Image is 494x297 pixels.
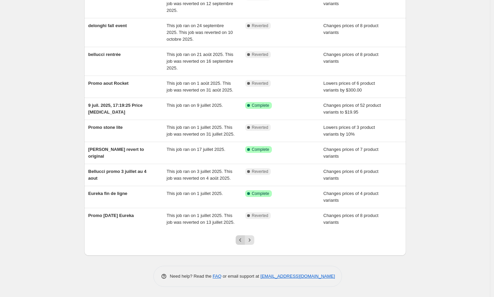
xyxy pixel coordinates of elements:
[88,169,147,181] span: Bellucci promo 3 juillet au 4 aout
[252,125,269,130] span: Reverted
[236,235,245,245] button: Previous
[252,191,269,196] span: Complete
[167,125,235,137] span: This job ran on 1 juillet 2025. This job was reverted on 31 juillet 2025.
[88,23,127,28] span: delonghi fall event
[252,147,269,152] span: Complete
[88,213,134,218] span: Promo [DATE] Eureka
[252,103,269,108] span: Complete
[167,52,233,71] span: This job ran on 21 août 2025. This job was reverted on 16 septembre 2025.
[323,81,375,93] span: Lowers prices of 6 product variants by $300.00
[245,235,254,245] button: Next
[221,274,260,279] span: or email support at
[167,23,233,42] span: This job ran on 24 septembre 2025. This job was reverted on 10 octobre 2025.
[252,81,269,86] span: Reverted
[252,169,269,174] span: Reverted
[323,169,379,181] span: Changes prices of 6 product variants
[88,52,121,57] span: bellucci rentrée
[213,274,221,279] a: FAQ
[88,125,123,130] span: Promo stone lite
[167,191,223,196] span: This job ran on 1 juillet 2025.
[167,81,233,93] span: This job ran on 1 août 2025. This job was reverted on 31 août 2025.
[167,103,223,108] span: This job ran on 9 juillet 2025.
[88,147,144,159] span: [PERSON_NAME] revert to original
[252,52,269,57] span: Reverted
[323,52,379,64] span: Changes prices of 8 product variants
[323,147,379,159] span: Changes prices of 7 product variants
[323,23,379,35] span: Changes prices of 8 product variants
[252,23,269,28] span: Reverted
[236,235,254,245] nav: Pagination
[323,191,379,203] span: Changes prices of 4 product variants
[88,103,143,115] span: 9 juil. 2025, 17:19:25 Price [MEDICAL_DATA]
[88,81,129,86] span: Promo aout Rocket
[167,169,232,181] span: This job ran on 3 juillet 2025. This job was reverted on 4 août 2025.
[252,213,269,218] span: Reverted
[170,274,213,279] span: Need help? Read the
[167,147,225,152] span: This job ran on 17 juillet 2025.
[260,274,335,279] a: [EMAIL_ADDRESS][DOMAIN_NAME]
[323,125,375,137] span: Lowers prices of 3 product variants by 10%
[323,213,379,225] span: Changes prices of 8 product variants
[88,191,128,196] span: Eureka fin de ligne
[323,103,381,115] span: Changes prices of 52 product variants to $19.95
[167,213,235,225] span: This job ran on 1 juillet 2025. This job was reverted on 13 juillet 2025.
